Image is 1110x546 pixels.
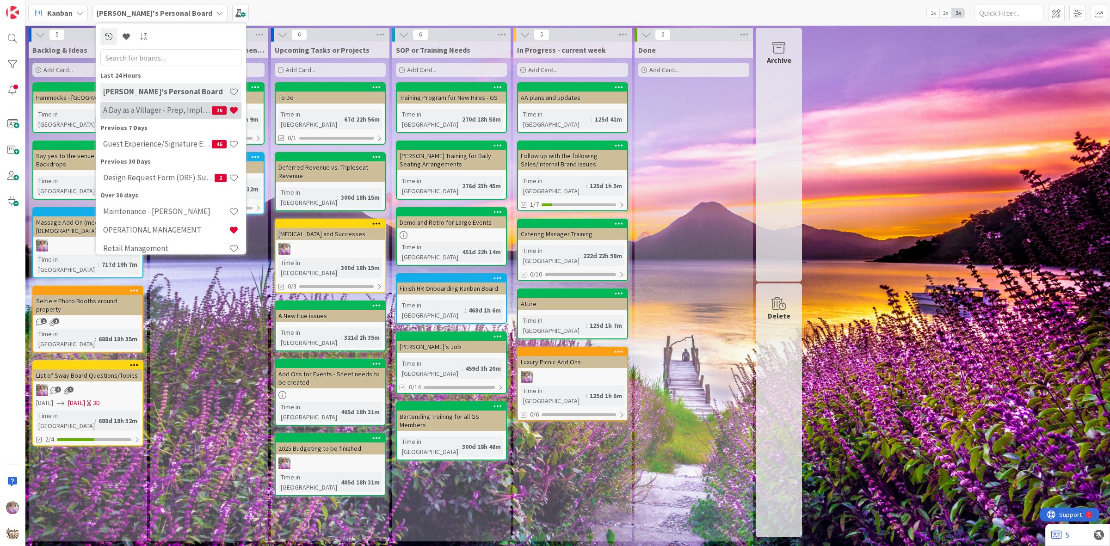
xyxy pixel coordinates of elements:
[32,207,143,278] a: Massage Add On (meet and call [DEMOGRAPHIC_DATA])OMTime in [GEOGRAPHIC_DATA]:717d 19h 7m
[100,49,241,66] input: Search for boards...
[103,105,212,115] h4: A Day as a Villager - Prep, Implement and Execute
[276,368,385,388] div: Add Ons for Events - Sheet needs to be created
[36,176,101,196] div: Time in [GEOGRAPHIC_DATA]
[521,371,533,383] img: OM
[339,192,382,202] div: 300d 18h 15m
[400,176,458,196] div: Time in [GEOGRAPHIC_DATA]
[337,477,339,487] span: :
[518,150,627,170] div: Follow up with the following Sales/Internal Brand issues
[41,318,47,324] span: 1
[396,82,507,133] a: Training Program for New Hires - GSTime in [GEOGRAPHIC_DATA]:270d 18h 58m
[649,66,679,74] span: Add Card...
[581,251,624,261] div: 222d 22h 58m
[288,282,296,291] span: 0/3
[68,386,74,393] span: 1
[397,141,506,170] div: [PERSON_NAME] Training for Daily Seating Arrangements
[212,140,227,148] span: 46
[33,216,142,237] div: Massage Add On (meet and call [DEMOGRAPHIC_DATA])
[400,300,465,320] div: Time in [GEOGRAPHIC_DATA]
[530,410,539,419] span: 0/6
[580,251,581,261] span: :
[33,361,142,381] div: List of Sway Board Questions/Topics
[339,263,382,273] div: 300d 18h 15m
[340,332,342,343] span: :
[396,401,507,460] a: Bartending Training for all GS MembersTime in [GEOGRAPHIC_DATA]:300d 18h 48m
[103,244,229,253] h4: Retail Management
[586,320,587,331] span: :
[276,457,385,469] div: OM
[275,45,370,55] span: Upcoming Tasks or Projects
[521,386,586,406] div: Time in [GEOGRAPHIC_DATA]
[55,386,61,393] span: 4
[99,259,140,270] div: 717d 19h 7m
[767,55,791,66] div: Archive
[396,207,507,266] a: Demo and Retro for Large EventsTime in [GEOGRAPHIC_DATA]:451d 22h 14m
[276,161,385,182] div: Deferred Revenue vs. Tripleseat Revenue
[288,133,296,143] span: 0/1
[396,141,507,200] a: [PERSON_NAME] Training for Daily Seating ArrangementsTime in [GEOGRAPHIC_DATA]:276d 23h 45m
[32,286,143,353] a: Selfie = Photo Booths around propertyTime in [GEOGRAPHIC_DATA]:688d 18h 35m
[518,220,627,240] div: Catering Manager Training
[409,382,421,392] span: 0/14
[768,310,790,321] div: Delete
[465,305,466,315] span: :
[36,329,95,349] div: Time in [GEOGRAPHIC_DATA]
[407,66,437,74] span: Add Card...
[286,66,315,74] span: Add Card...
[278,402,337,422] div: Time in [GEOGRAPHIC_DATA]
[339,407,382,417] div: 405d 18h 31m
[396,331,507,394] a: [PERSON_NAME]'s JobTime in [GEOGRAPHIC_DATA]:459d 3h 20m0/14
[517,347,628,421] a: Luxury Picnic Add OnsOMTime in [GEOGRAPHIC_DATA]:125d 1h 6m0/6
[458,247,460,257] span: :
[100,156,241,166] div: Previous 30 Days
[278,243,290,255] img: OM
[397,92,506,104] div: Training Program for New Hires - GS
[413,29,428,40] span: 6
[397,216,506,228] div: Demo and Retro for Large Events
[32,141,143,200] a: Say yes to the venue signs/Picture BackdropsTime in [GEOGRAPHIC_DATA]:546d 2h 7m
[952,8,964,18] span: 3x
[36,411,95,431] div: Time in [GEOGRAPHIC_DATA]
[518,371,627,383] div: OM
[517,82,628,133] a: AA plans and updatesTime in [GEOGRAPHIC_DATA]:125d 41m
[103,173,215,182] h4: Design Request Form (DRF) Submittals
[6,527,19,540] img: avatar
[521,176,586,196] div: Time in [GEOGRAPHIC_DATA]
[534,29,549,40] span: 5
[276,360,385,388] div: Add Ons for Events - Sheet needs to be created
[33,287,142,315] div: Selfie = Photo Booths around property
[95,114,96,124] span: :
[400,358,462,379] div: Time in [GEOGRAPHIC_DATA]
[397,150,506,170] div: [PERSON_NAME] Training for Daily Seating Arrangements
[342,114,382,124] div: 67d 22h 56m
[276,442,385,454] div: 2025 Budgeting to be finished
[397,411,506,431] div: Bartending Training for all GS Members
[32,82,143,133] a: Hammocks - [GEOGRAPHIC_DATA]Time in [GEOGRAPHIC_DATA]:405d 18h 32m
[47,7,73,18] span: Kanban
[276,92,385,104] div: To Do
[342,332,382,343] div: 321d 2h 35m
[397,274,506,294] div: Finish HR Onboarding Kanban Board
[927,8,939,18] span: 1x
[276,153,385,182] div: Deferred Revenue vs. Tripleseat Revenue
[530,200,539,209] span: 1/7
[974,5,1043,21] input: Quick Filter...
[276,83,385,104] div: To Do
[36,384,48,396] img: OM
[43,66,73,74] span: Add Card...
[33,141,142,170] div: Say yes to the venue signs/Picture Backdrops
[400,109,458,129] div: Time in [GEOGRAPHIC_DATA]
[32,45,87,55] span: Backlog & Ideas
[337,407,339,417] span: :
[518,348,627,368] div: Luxury Picnic Add Ons
[95,334,96,344] span: :
[275,301,386,351] a: A New Hue issuesTime in [GEOGRAPHIC_DATA]:321d 2h 35m
[276,310,385,322] div: A New Hue issues
[592,114,624,124] div: 125d 41m
[528,66,558,74] span: Add Card...
[586,181,587,191] span: :
[98,259,99,270] span: :
[68,398,85,408] span: [DATE]
[655,29,671,40] span: 0
[103,225,229,234] h4: OPERATIONAL MANAGEMENT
